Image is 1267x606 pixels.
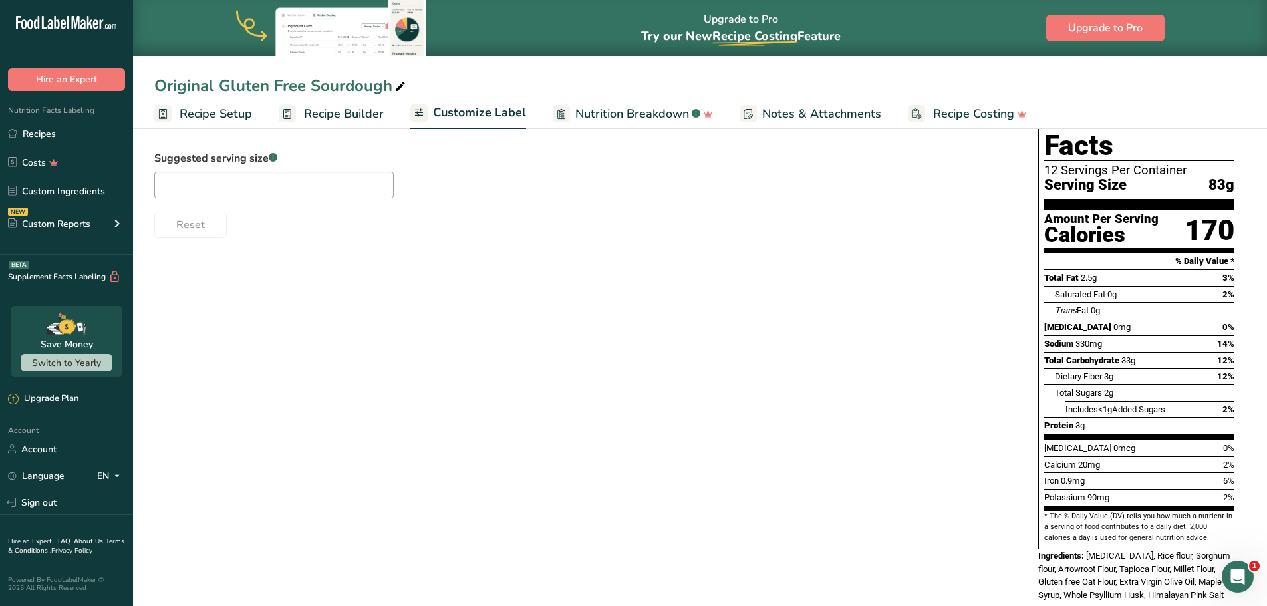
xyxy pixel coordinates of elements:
a: Privacy Policy [51,546,92,555]
a: Recipe Setup [154,99,252,129]
span: 90mg [1087,492,1109,502]
span: [MEDICAL_DATA], Rice flour, Sorghum flour, Arrowroot Flour, Tapioca Flour, Millet Flour, Gluten f... [1038,551,1230,600]
span: Total Fat [1044,273,1079,283]
div: Upgrade to Pro [641,1,841,56]
div: 12 Servings Per Container [1044,164,1234,177]
span: Customize Label [433,104,526,122]
span: 2.5g [1081,273,1097,283]
a: Recipe Costing [908,99,1027,129]
span: [MEDICAL_DATA] [1044,443,1111,453]
div: NEW [8,208,28,216]
div: Custom Reports [8,217,90,231]
span: 6% [1223,476,1234,486]
span: 1 [1249,561,1260,571]
div: Calories [1044,226,1159,245]
span: 20mg [1078,460,1100,470]
span: Notes & Attachments [762,105,881,123]
span: <1g [1098,404,1112,414]
span: 3% [1222,273,1234,283]
span: 0mg [1113,322,1131,332]
span: Switch to Yearly [32,357,101,369]
span: Ingredients: [1038,551,1084,561]
span: 3g [1104,371,1113,381]
span: Potassium [1044,492,1085,502]
a: Language [8,464,65,488]
span: 14% [1217,339,1234,349]
span: 2% [1223,492,1234,502]
span: Dietary Fiber [1055,371,1102,381]
span: 0g [1107,289,1117,299]
span: 2% [1222,404,1234,414]
span: Calcium [1044,460,1076,470]
span: Includes Added Sugars [1065,404,1165,414]
div: Original Gluten Free Sourdough [154,74,408,98]
span: 12% [1217,355,1234,365]
span: Total Carbohydrate [1044,355,1119,365]
iframe: Intercom live chat [1222,561,1254,593]
button: Reset [154,212,227,238]
span: 2g [1104,388,1113,398]
section: % Daily Value * [1044,253,1234,269]
span: 33g [1121,355,1135,365]
span: Reset [176,217,205,233]
span: Serving Size [1044,177,1127,194]
a: Hire an Expert . [8,537,55,546]
div: Upgrade Plan [8,392,78,406]
div: Amount Per Serving [1044,213,1159,226]
div: Save Money [41,337,93,351]
section: * The % Daily Value (DV) tells you how much a nutrient in a serving of food contributes to a dail... [1044,511,1234,543]
a: FAQ . [58,537,74,546]
div: Powered By FoodLabelMaker © 2025 All Rights Reserved [8,576,125,592]
span: 0mcg [1113,443,1135,453]
span: 2% [1223,460,1234,470]
span: Sodium [1044,339,1073,349]
span: Total Sugars [1055,388,1102,398]
span: 0g [1091,305,1100,315]
span: Recipe Costing [712,28,797,44]
span: Protein [1044,420,1073,430]
span: Iron [1044,476,1059,486]
label: Suggested serving size [154,150,394,166]
span: Recipe Setup [180,105,252,123]
span: Fat [1055,305,1089,315]
a: Customize Label [410,98,526,130]
span: Upgrade to Pro [1068,20,1143,36]
a: Terms & Conditions . [8,537,124,555]
a: About Us . [74,537,106,546]
span: Recipe Costing [933,105,1014,123]
div: EN [97,468,125,484]
span: [MEDICAL_DATA] [1044,322,1111,332]
span: 330mg [1075,339,1102,349]
a: Recipe Builder [279,99,384,129]
span: 0% [1222,322,1234,332]
span: Nutrition Breakdown [575,105,689,123]
h1: Nutrition Facts [1044,100,1234,161]
button: Switch to Yearly [21,354,112,371]
span: Saturated Fat [1055,289,1105,299]
span: 3g [1075,420,1085,430]
button: Hire an Expert [8,68,125,91]
div: BETA [9,261,29,269]
span: Recipe Builder [304,105,384,123]
span: 83g [1208,177,1234,194]
span: 12% [1217,371,1234,381]
span: 0% [1223,443,1234,453]
div: 170 [1185,213,1234,248]
a: Notes & Attachments [740,99,881,129]
span: 0.9mg [1061,476,1085,486]
i: Trans [1055,305,1077,315]
a: Nutrition Breakdown [553,99,713,129]
span: Try our New Feature [641,28,841,44]
span: 2% [1222,289,1234,299]
button: Upgrade to Pro [1046,15,1165,41]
